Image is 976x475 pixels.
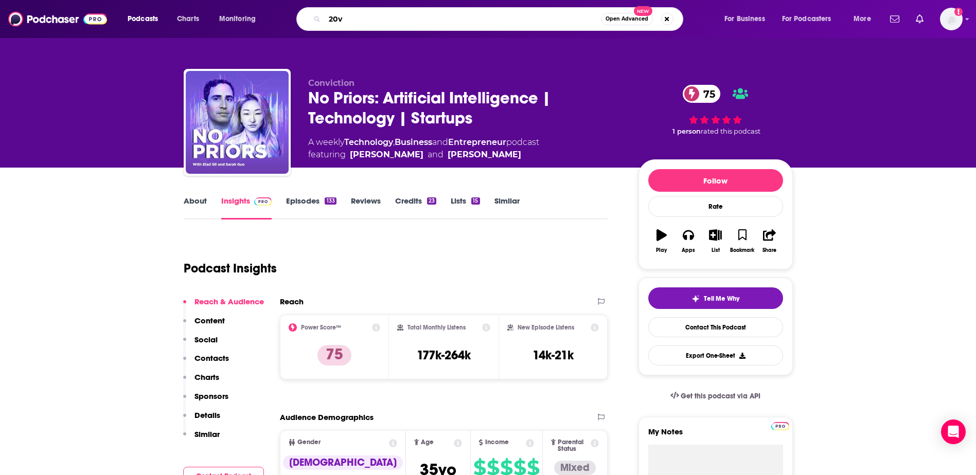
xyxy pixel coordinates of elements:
[194,297,264,306] p: Reach & Audience
[954,8,963,16] svg: Add a profile image
[662,383,769,409] a: Get this podcast via API
[432,137,448,147] span: and
[701,127,760,135] span: rated this podcast
[194,391,228,401] p: Sponsors
[681,392,760,400] span: Get this podcast via API
[704,295,739,303] span: Tell Me Why
[672,127,701,135] span: 1 person
[417,348,471,363] h3: 177k-264k
[350,149,423,161] div: [PERSON_NAME]
[194,353,229,363] p: Contacts
[395,137,432,147] a: Business
[702,223,729,260] button: List
[691,295,700,303] img: tell me why sparkle
[183,335,218,354] button: Social
[183,353,229,372] button: Contacts
[717,11,778,27] button: open menu
[648,223,675,260] button: Play
[194,316,225,325] p: Content
[186,71,289,174] img: No Priors: Artificial Intelligence | Technology | Startups
[471,197,480,205] div: 15
[730,247,754,253] div: Bookmark
[886,10,903,28] a: Show notifications dropdown
[634,6,652,16] span: New
[280,412,374,422] h2: Audience Demographics
[221,196,272,220] a: InsightsPodchaser Pro
[518,324,574,331] h2: New Episode Listens
[183,391,228,410] button: Sponsors
[675,223,702,260] button: Apps
[485,439,509,446] span: Income
[683,85,720,103] a: 75
[729,223,756,260] button: Bookmark
[846,11,884,27] button: open menu
[648,287,783,309] button: tell me why sparkleTell Me Why
[183,429,220,448] button: Similar
[395,196,436,220] a: Credits23
[648,196,783,217] div: Rate
[648,317,783,337] a: Contact This Podcast
[762,247,776,253] div: Share
[254,197,272,206] img: Podchaser Pro
[912,10,928,28] a: Show notifications dropdown
[194,410,220,420] p: Details
[494,196,520,220] a: Similar
[317,345,351,366] p: 75
[325,197,336,205] div: 133
[301,324,341,331] h2: Power Score™
[393,137,395,147] span: ,
[448,149,521,161] div: [PERSON_NAME]
[170,11,205,27] a: Charts
[183,316,225,335] button: Content
[184,196,207,220] a: About
[184,261,277,276] h1: Podcast Insights
[194,372,219,382] p: Charts
[344,137,393,147] a: Technology
[782,12,831,26] span: For Podcasters
[693,85,720,103] span: 75
[558,439,589,452] span: Parental Status
[8,9,107,29] img: Podchaser - Follow, Share and Rate Podcasts
[554,461,596,475] div: Mixed
[427,197,436,205] div: 23
[451,196,480,220] a: Lists15
[177,12,199,26] span: Charts
[183,410,220,429] button: Details
[194,429,220,439] p: Similar
[533,348,574,363] h3: 14k-21k
[306,7,693,31] div: Search podcasts, credits, & more...
[128,12,158,26] span: Podcasts
[940,8,963,30] span: Logged in as WE_Broadcast1
[854,12,871,26] span: More
[712,247,720,253] div: List
[297,439,321,446] span: Gender
[771,421,789,430] a: Pro website
[771,422,789,430] img: Podchaser Pro
[448,137,506,147] a: Entrepreneur
[308,149,539,161] span: featuring
[724,12,765,26] span: For Business
[941,419,966,444] div: Open Intercom Messenger
[283,455,403,470] div: [DEMOGRAPHIC_DATA]
[606,16,648,22] span: Open Advanced
[407,324,466,331] h2: Total Monthly Listens
[601,13,653,25] button: Open AdvancedNew
[280,297,304,306] h2: Reach
[756,223,783,260] button: Share
[682,247,695,253] div: Apps
[308,78,354,88] span: Conviction
[308,136,539,161] div: A weekly podcast
[325,11,601,27] input: Search podcasts, credits, & more...
[656,247,667,253] div: Play
[428,149,443,161] span: and
[648,169,783,192] button: Follow
[120,11,171,27] button: open menu
[775,11,846,27] button: open menu
[219,12,256,26] span: Monitoring
[421,439,434,446] span: Age
[351,196,381,220] a: Reviews
[940,8,963,30] button: Show profile menu
[638,78,793,142] div: 75 1 personrated this podcast
[194,335,218,344] p: Social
